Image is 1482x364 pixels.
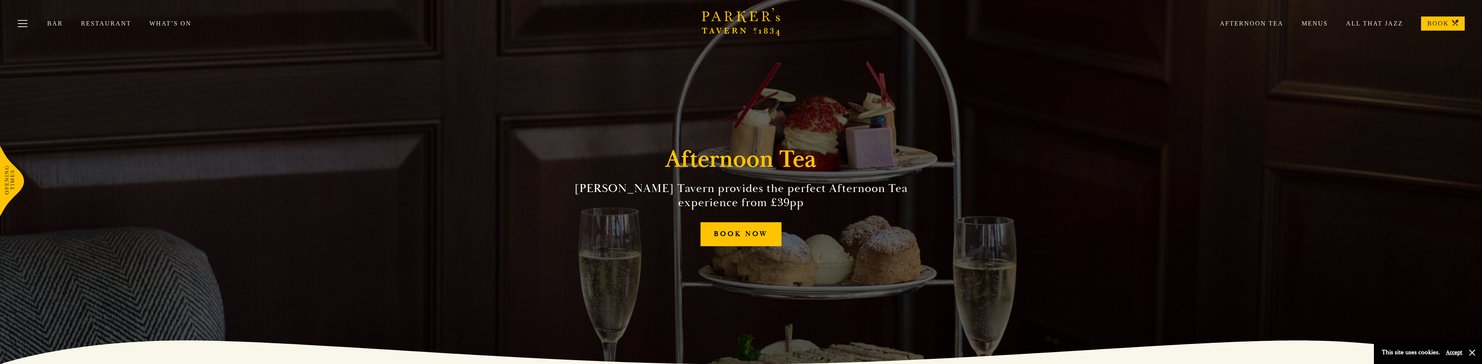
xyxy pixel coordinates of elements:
[1468,349,1476,357] button: Close and accept
[1446,349,1462,356] button: Accept
[701,222,781,246] a: BOOK NOW
[1382,347,1440,358] p: This site uses cookies.
[666,145,816,174] h1: Afternoon Tea
[562,181,920,210] h2: [PERSON_NAME] Tavern provides the perfect Afternoon Tea experience from £39pp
